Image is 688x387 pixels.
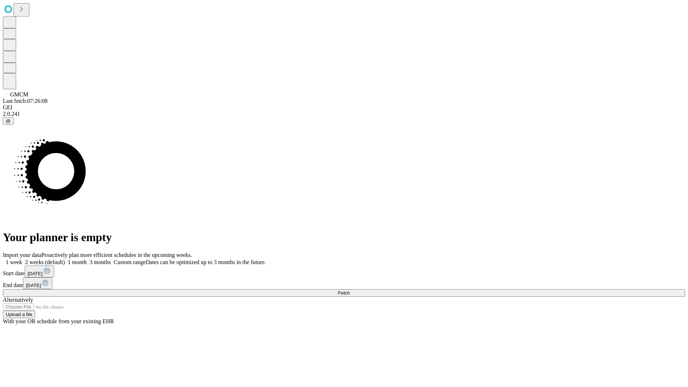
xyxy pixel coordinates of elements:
[3,277,685,289] div: End date
[28,271,43,276] span: [DATE]
[114,259,145,265] span: Custom range
[3,98,48,104] span: Last fetch: 07:26:08
[3,117,14,125] button: @
[6,259,22,265] span: 1 week
[25,259,65,265] span: 2 weeks (default)
[3,231,685,244] h1: Your planner is empty
[3,111,685,117] div: 2.0.241
[23,277,52,289] button: [DATE]
[3,104,685,111] div: GEI
[26,283,41,288] span: [DATE]
[3,289,685,297] button: Fetch
[3,311,35,318] button: Upload a file
[146,259,266,265] span: Dates can be optimized up to 3 months in the future.
[90,259,111,265] span: 3 months
[3,297,33,303] span: Alternatively
[3,266,685,277] div: Start date
[10,91,28,97] span: GMCM
[3,252,42,258] span: Import your data
[338,290,350,296] span: Fetch
[42,252,192,258] span: Proactively plan more efficient schedules in the upcoming weeks.
[68,259,87,265] span: 1 month
[6,118,11,124] span: @
[25,266,54,277] button: [DATE]
[3,318,114,324] span: With your OR schedule from your existing EHR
